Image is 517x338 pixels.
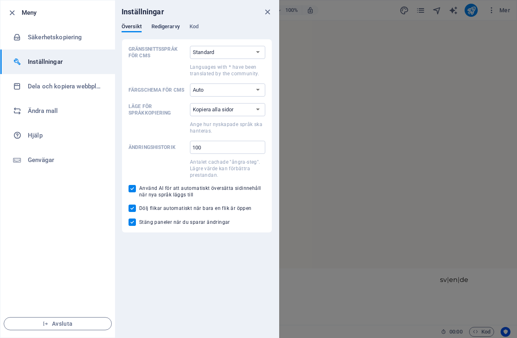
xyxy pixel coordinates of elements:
p: Gränssnittsspråk för CMS [129,46,187,59]
span: Avsluta [11,320,105,327]
h6: Säkerhetskopiering [28,32,104,42]
button: close [262,7,272,17]
h6: Genvägar [28,155,104,165]
select: Gränssnittsspråk för CMSLanguages with * have been translated by the community. [190,46,265,59]
p: Ange hur nyskapade språk ska hanteras. [190,121,265,134]
span: Använd AI för att automatiskt översätta sidinnehåll när nya språk läggs till [139,185,265,198]
h6: Dela och kopiera webbplats [28,81,104,91]
span: Redigerarvy [151,22,180,33]
select: Färgschema för CMS [190,83,265,97]
p: Färgschema för CMS [129,87,187,93]
h6: Ändra mall [28,106,104,116]
p: Ändringshistorik [129,144,187,151]
h6: Inställningar [122,7,164,17]
span: Stäng paneler när du sparar ändringar [139,219,230,225]
button: Avsluta [4,317,112,330]
h6: Inställningar [28,57,104,67]
span: Dölj flikar automatiskt när bara en flik är öppen [139,205,252,212]
span: Kod [190,22,199,33]
h6: Hjälp [28,131,104,140]
span: Översikt [122,22,142,33]
a: Hjälp [0,123,115,148]
p: Languages with * have been translated by the community. [190,64,265,77]
input: ÄndringshistorikAntalet cachade "ångra-steg". Lägre värde kan förbättra prestandan. [190,141,265,154]
div: Inställningar [122,23,272,39]
h6: Meny [22,8,108,18]
p: Läge för språkkopiering [129,103,187,116]
select: Läge för språkkopieringAnge hur nyskapade språk ska hanteras. [190,103,265,116]
p: Antalet cachade "ångra-steg". Lägre värde kan förbättra prestandan. [190,159,265,178]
